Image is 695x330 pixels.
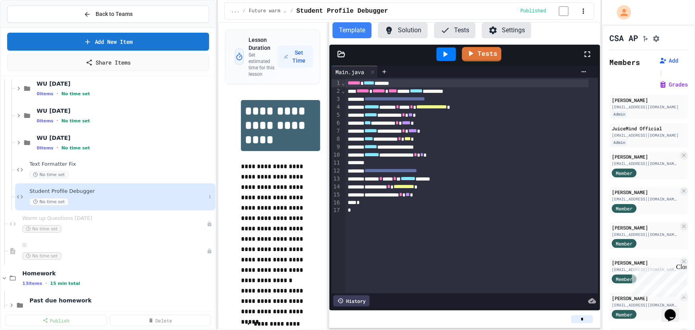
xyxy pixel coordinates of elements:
h3: Lesson Duration [249,36,278,52]
button: Back to Teams [7,6,209,23]
div: 1 [331,79,341,87]
div: History [333,295,370,306]
span: WU [DATE] [37,80,214,87]
button: Settings [482,22,531,38]
div: [PERSON_NAME] [612,224,678,231]
iframe: chat widget [662,298,687,322]
span: • [45,280,47,287]
div: 12 [331,167,341,175]
div: 17 [331,206,341,214]
span: / [243,8,246,14]
span: 0 items [37,118,53,124]
span: Student Profile Debugger [296,6,388,16]
div: [EMAIL_ADDRESS][DOMAIN_NAME] [612,132,685,138]
h1: CSA AP [609,32,638,43]
p: Set estimated time for this lesson [249,52,278,77]
span: WU [DATE] [37,107,214,114]
span: | [659,68,663,77]
span: No time set [29,171,69,179]
button: Grades [659,81,688,88]
a: Add New Item [7,33,209,51]
input: publish toggle [550,6,578,16]
span: 12 items [29,308,49,313]
div: [EMAIL_ADDRESS][DOMAIN_NAME] [612,302,678,308]
span: Member [616,311,632,318]
h2: Members [609,57,640,68]
span: • [57,90,58,97]
span: ... [231,8,240,14]
div: 6 [331,119,341,127]
div: Main.java [331,66,378,78]
span: Past due homework [29,297,214,304]
div: [PERSON_NAME] [612,295,678,302]
div: [EMAIL_ADDRESS][DOMAIN_NAME] [612,104,685,110]
span: 0 items [37,145,53,151]
div: Chat with us now!Close [3,3,55,51]
button: Click to see fork details [641,33,649,43]
div: My Account [609,3,633,22]
span: No time set [22,252,61,260]
div: [PERSON_NAME] [612,189,678,196]
button: Tests [434,22,476,38]
button: Template [333,22,372,38]
span: Member [616,275,632,283]
span: 15 min total [50,281,80,286]
span: No time set [61,91,90,96]
span: Fold line [341,88,345,94]
button: Solution [378,22,428,38]
div: Unpublished [207,221,212,227]
div: [EMAIL_ADDRESS][DOMAIN_NAME] [612,232,678,238]
span: No time set [29,198,69,206]
span: Text Formatter Fix [29,161,214,168]
span: WU [DATE] [37,134,214,141]
div: [EMAIL_ADDRESS][DOMAIN_NAME] [612,196,678,202]
div: 13 [331,175,341,183]
span: • [57,118,58,124]
div: 11 [331,159,341,167]
div: Unpublished [207,248,212,254]
div: 2 [331,87,341,95]
button: Set Time [278,45,313,68]
div: Admin [612,139,627,146]
div: Admin [612,111,627,118]
span: No time set [22,225,61,233]
span: No time set [61,118,90,124]
a: Share Items [7,54,209,71]
div: Main.java [331,68,368,76]
span: Homework [22,270,214,277]
span: Member [616,169,632,177]
span: 15 min total [57,308,87,313]
span: / [290,8,293,14]
div: 5 [331,111,341,119]
span: Student Profile Debugger [29,188,206,195]
div: 7 [331,127,341,135]
button: Assignment Settings [652,33,660,43]
div: [EMAIL_ADDRESS][DOMAIN_NAME] [612,267,678,273]
a: Tests [462,47,501,61]
div: 16 [331,199,341,207]
div: Content is published and visible to students [521,6,578,16]
a: Publish [6,315,107,326]
div: 10 [331,151,341,159]
div: JuiceMind Official [612,125,685,132]
span: Warm up Questions [DATE] [22,215,207,222]
span: lll [22,242,207,249]
div: 4 [331,103,341,111]
div: 15 [331,191,341,199]
div: 14 [331,183,341,191]
span: Member [616,240,632,247]
div: [PERSON_NAME] [612,259,678,266]
button: Add [659,57,678,65]
div: 8 [331,135,341,143]
div: [PERSON_NAME] [612,153,678,160]
div: 3 [331,95,341,103]
span: Published [521,8,546,14]
span: Back to Teams [96,10,133,18]
span: Future warm ups [249,8,287,14]
span: 0 items [37,91,53,96]
button: More options [206,193,214,201]
a: Delete [110,315,211,326]
iframe: chat widget [629,263,687,297]
div: 9 [331,143,341,151]
span: Fold line [341,80,345,86]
